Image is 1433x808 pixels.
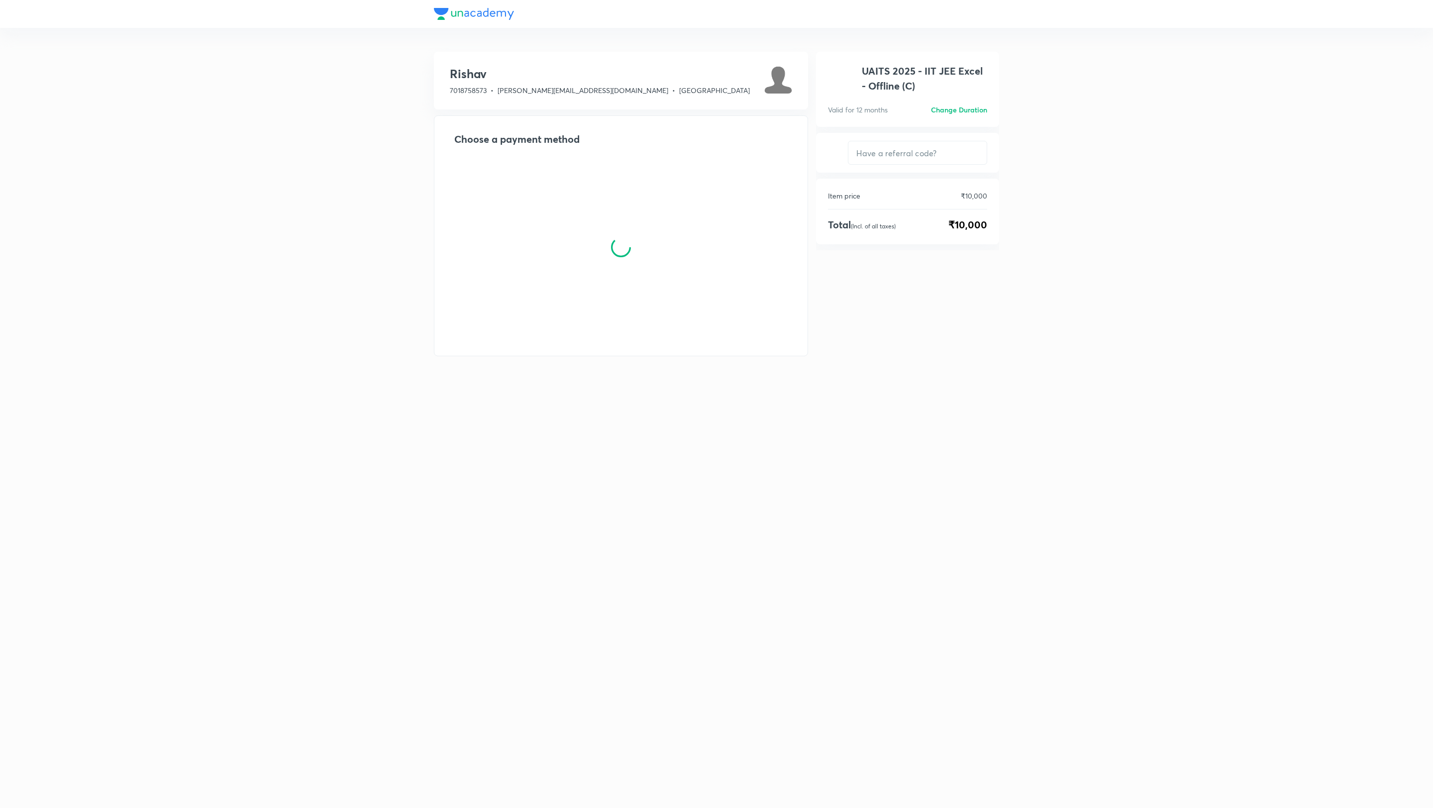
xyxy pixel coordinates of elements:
[948,217,987,232] span: ₹10,000
[764,66,792,94] img: Avatar
[454,132,788,147] h2: Choose a payment method
[828,64,856,101] img: avatar
[862,64,987,94] h1: UAITS 2025 - IIT JEE Excel - Offline (C)
[450,86,487,95] span: 7018758573
[679,86,750,95] span: [GEOGRAPHIC_DATA]
[672,86,675,95] span: •
[851,222,896,230] p: (Incl. of all taxes)
[848,141,987,165] input: Have a referral code?
[828,217,896,232] h4: Total
[828,104,888,115] p: Valid for 12 months
[961,191,987,201] p: ₹10,000
[491,86,494,95] span: •
[828,191,860,201] p: Item price
[498,86,668,95] span: [PERSON_NAME][EMAIL_ADDRESS][DOMAIN_NAME]
[828,147,840,159] img: discount
[931,104,987,115] h6: Change Duration
[450,66,750,82] h3: Rishav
